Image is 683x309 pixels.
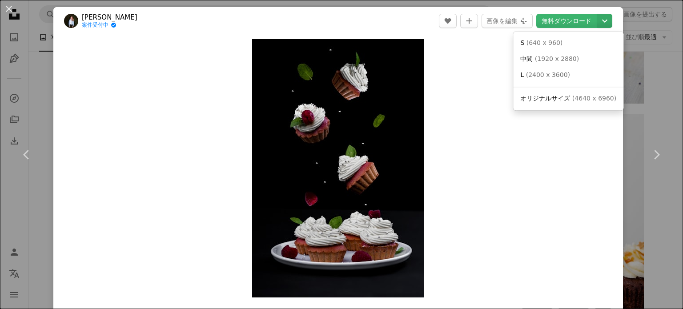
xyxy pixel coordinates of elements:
span: S [520,39,524,46]
span: 中間 [520,55,533,62]
button: ダウンロードサイズを選択してください [597,14,612,28]
span: ( 2400 x 3600 ) [526,71,570,78]
span: ( 1920 x 2880 ) [535,55,579,62]
span: ( 4640 x 6960 ) [572,95,616,102]
div: ダウンロードサイズを選択してください [513,32,623,110]
span: ( 640 x 960 ) [526,39,563,46]
span: L [520,71,524,78]
span: オリジナルサイズ [520,95,570,102]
